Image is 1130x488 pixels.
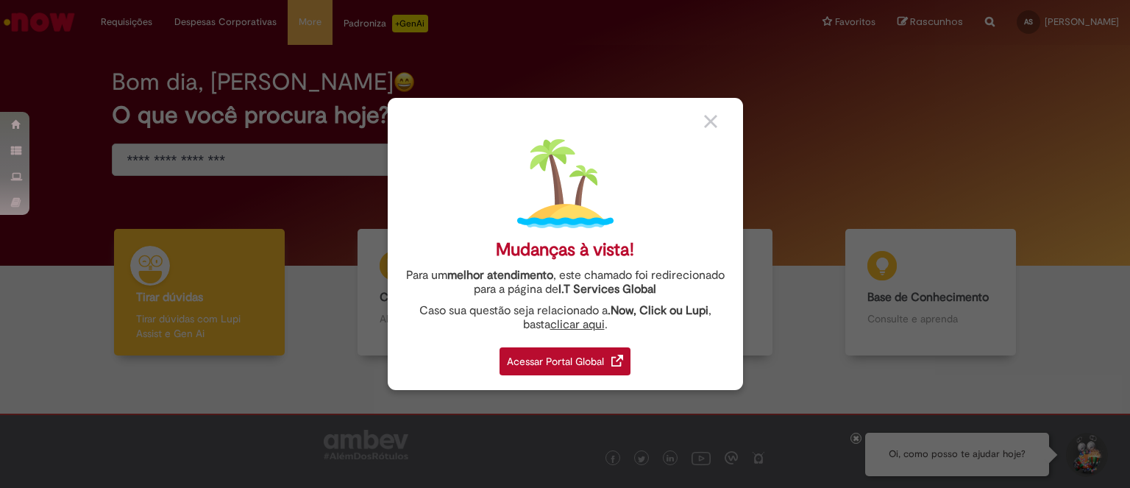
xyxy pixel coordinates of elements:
img: island.png [517,135,614,232]
div: Acessar Portal Global [500,347,630,375]
strong: melhor atendimento [447,268,553,283]
a: I.T Services Global [558,274,656,297]
a: Acessar Portal Global [500,339,630,375]
img: close_button_grey.png [704,115,717,128]
img: redirect_link.png [611,355,623,367]
div: Para um , este chamado foi redirecionado para a página de [399,269,732,297]
div: Mudanças à vista! [496,239,634,261]
strong: .Now, Click ou Lupi [608,303,708,318]
a: clicar aqui [550,309,605,332]
div: Caso sua questão seja relacionado a , basta . [399,304,732,332]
